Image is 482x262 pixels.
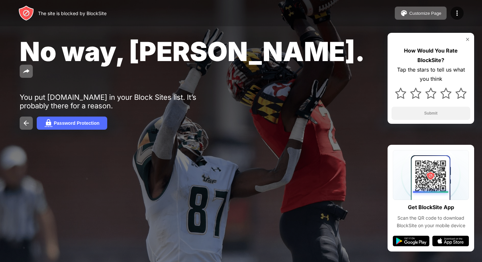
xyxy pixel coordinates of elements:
img: qrcode.svg [393,150,469,200]
button: Customize Page [395,7,447,20]
img: star.svg [395,88,406,99]
div: You put [DOMAIN_NAME] in your Block Sites list. It’s probably there for a reason. [20,93,222,110]
img: back.svg [22,119,30,127]
div: Password Protection [54,120,99,126]
img: star.svg [410,88,421,99]
button: Submit [392,107,470,120]
img: rate-us-close.svg [465,37,470,42]
div: Scan the QR code to download BlockSite on your mobile device [393,214,469,229]
div: Get BlockSite App [408,203,454,212]
img: google-play.svg [393,236,430,246]
img: share.svg [22,67,30,75]
img: app-store.svg [432,236,469,246]
img: password.svg [45,119,52,127]
div: Customize Page [409,11,441,16]
img: star.svg [455,88,467,99]
div: How Would You Rate BlockSite? [392,46,470,65]
img: star.svg [425,88,436,99]
img: pallet.svg [400,9,408,17]
img: menu-icon.svg [453,9,461,17]
div: The site is blocked by BlockSite [38,11,107,16]
img: star.svg [440,88,452,99]
img: header-logo.svg [18,5,34,21]
button: Password Protection [37,117,107,130]
div: Tap the stars to tell us what you think [392,65,470,84]
span: No way, [PERSON_NAME]. [20,35,365,67]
